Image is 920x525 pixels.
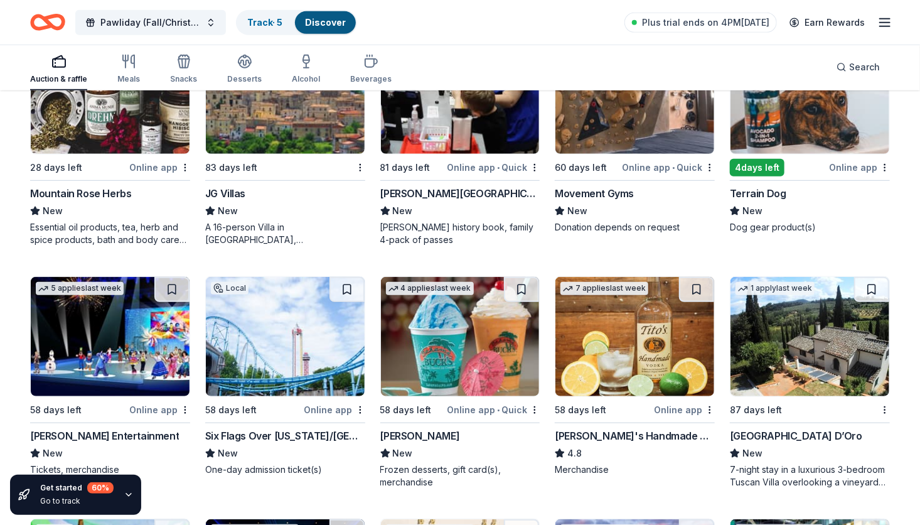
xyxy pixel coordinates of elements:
a: Discover [305,17,346,28]
span: New [218,446,238,461]
button: Meals [117,49,140,90]
img: Image for Terrain Dog [730,35,889,154]
div: [PERSON_NAME] [380,428,460,443]
div: [PERSON_NAME]'s Handmade Vodka [555,428,715,443]
div: Donation depends on request [555,221,715,234]
div: 83 days left [205,160,257,175]
div: JG Villas [205,186,245,201]
span: Search [849,60,880,75]
span: New [742,203,762,219]
div: Online app Quick [622,160,715,175]
div: 4 days left [730,159,784,176]
a: Home [30,8,65,37]
button: Pawliday (Fall/Christmas) Auction [75,10,226,35]
div: Tickets, merchandise [30,463,190,476]
div: Essential oil products, tea, herb and spice products, bath and body care products, health supplem... [30,221,190,246]
span: New [393,203,413,219]
img: Image for Movement Gyms [555,35,714,154]
button: Desserts [227,49,262,90]
span: • [497,405,500,415]
div: Mountain Rose Herbs [30,186,131,201]
div: [PERSON_NAME] history book, family 4-pack of passes [380,221,540,246]
button: Alcohol [292,49,320,90]
a: Plus trial ends on 4PM[DATE] [624,13,777,33]
span: Plus trial ends on 4PM[DATE] [642,15,769,30]
div: [GEOGRAPHIC_DATA] D’Oro [730,428,862,443]
div: Online app [129,402,190,418]
span: • [497,163,500,173]
a: Image for Six Flags Over Texas/Hurricane Harbor (Arlington)Local58 days leftOnline appSix Flags O... [205,276,365,476]
div: Six Flags Over [US_STATE]/[GEOGRAPHIC_DATA] ([GEOGRAPHIC_DATA]) [205,428,365,443]
a: Image for Feld Entertainment5 applieslast week58 days leftOnline app[PERSON_NAME] EntertainmentNe... [30,276,190,476]
div: 58 days left [380,403,432,418]
img: Image for Mountain Rose Herbs [31,35,190,154]
div: Movement Gyms [555,186,634,201]
div: Beverages [350,74,392,84]
img: Image for Feld Entertainment [31,277,190,396]
a: Image for Dr Pepper MuseumLocal81 days leftOnline app•Quick[PERSON_NAME][GEOGRAPHIC_DATA]New[PERS... [380,34,540,246]
a: Track· 5 [247,17,282,28]
div: One-day admission ticket(s) [205,463,365,476]
a: Image for Villa Sogni D’Oro1 applylast week87 days left[GEOGRAPHIC_DATA] D’OroNew7-night stay in ... [730,276,890,489]
div: Online app [654,402,715,418]
div: A 16-person Villa in [GEOGRAPHIC_DATA], [GEOGRAPHIC_DATA], [GEOGRAPHIC_DATA] for 7days/6nights (R... [205,221,365,246]
div: [PERSON_NAME] Entertainment [30,428,179,443]
div: Merchandise [555,463,715,476]
div: Online app Quick [447,402,540,418]
div: Dog gear product(s) [730,221,890,234]
span: New [567,203,587,219]
a: Image for JG Villas2 applieslast week83 days leftJG VillasNewA 16-person Villa in [GEOGRAPHIC_DAT... [205,34,365,246]
div: [PERSON_NAME][GEOGRAPHIC_DATA] [380,186,540,201]
div: 1 apply last week [735,282,815,295]
div: 60 % [87,482,114,494]
span: Pawliday (Fall/Christmas) Auction [100,15,201,30]
button: Beverages [350,49,392,90]
div: 87 days left [730,403,782,418]
div: 81 days left [380,160,431,175]
button: Snacks [170,49,197,90]
div: Terrain Dog [730,186,786,201]
div: Snacks [170,74,197,84]
a: Image for Terrain Dog1 applylast week4days leftOnline appTerrain DogNewDog gear product(s) [730,34,890,234]
a: Earn Rewards [782,11,872,34]
button: Search [826,55,890,80]
div: Go to track [40,496,114,506]
img: Image for Six Flags Over Texas/Hurricane Harbor (Arlington) [206,277,365,396]
img: Image for Villa Sogni D’Oro [730,277,889,396]
div: Online app [304,402,365,418]
div: Local [211,282,249,295]
div: Desserts [227,74,262,84]
div: 28 days left [30,160,82,175]
a: Image for Mountain Rose Herbs2 applieslast week28 days leftOnline appMountain Rose HerbsNewEssent... [30,34,190,246]
div: Get started [40,482,114,494]
a: Image for Bahama Buck's4 applieslast week58 days leftOnline app•Quick[PERSON_NAME]NewFrozen desse... [380,276,540,489]
div: 58 days left [205,403,257,418]
span: • [672,163,675,173]
div: Meals [117,74,140,84]
div: Online app [129,160,190,175]
span: New [43,446,63,461]
div: 5 applies last week [36,282,124,295]
span: New [218,203,238,219]
img: Image for Dr Pepper Museum [381,35,540,154]
img: Image for JG Villas [206,35,365,154]
span: New [742,446,762,461]
img: Image for Tito's Handmade Vodka [555,277,714,396]
button: Auction & raffle [30,49,87,90]
button: Track· 5Discover [236,10,357,35]
span: 4.8 [567,446,582,461]
div: 58 days left [555,403,606,418]
div: 60 days left [555,160,607,175]
img: Image for Bahama Buck's [381,277,540,396]
span: New [393,446,413,461]
div: 7 applies last week [560,282,648,295]
div: 7-night stay in a luxurious 3-bedroom Tuscan Villa overlooking a vineyard and the ancient walled ... [730,463,890,489]
a: Image for Tito's Handmade Vodka7 applieslast week58 days leftOnline app[PERSON_NAME]'s Handmade V... [555,276,715,476]
div: Frozen desserts, gift card(s), merchandise [380,463,540,489]
div: Online app Quick [447,160,540,175]
div: Online app [829,160,890,175]
div: 58 days left [30,403,82,418]
div: 4 applies last week [386,282,474,295]
a: Image for Movement Gyms60 days leftOnline app•QuickMovement GymsNewDonation depends on request [555,34,715,234]
div: Auction & raffle [30,74,87,84]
